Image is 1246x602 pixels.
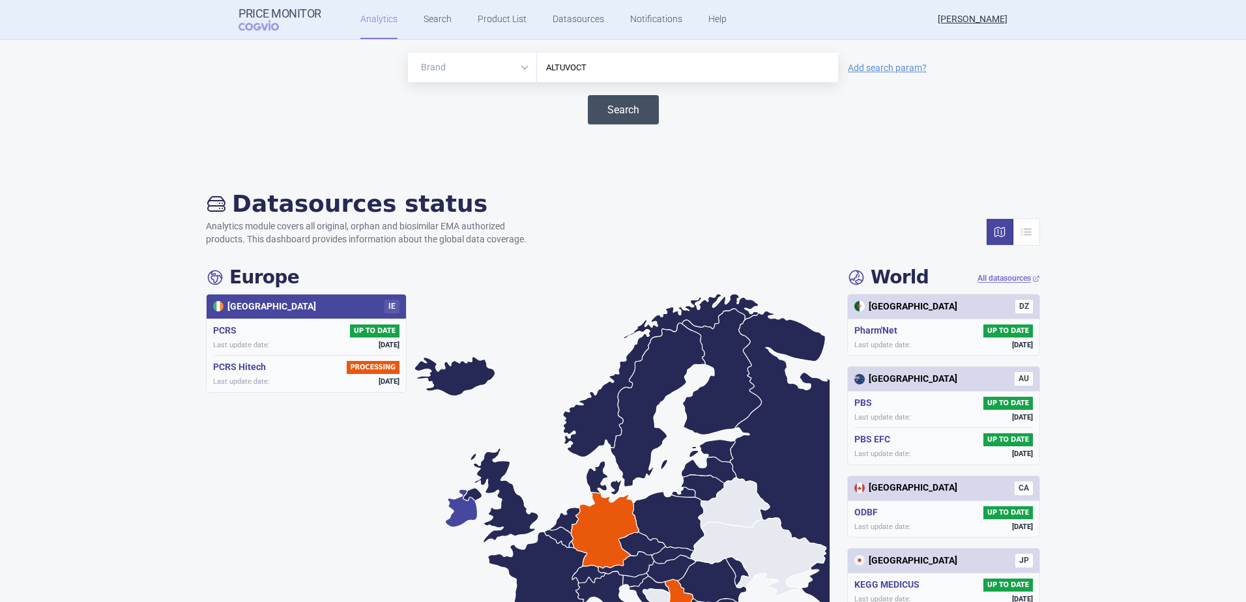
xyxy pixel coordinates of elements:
span: PROCESSING [347,361,399,374]
h5: Pharm'Net [854,324,903,337]
span: UP TO DATE [983,397,1033,410]
h5: PBS [854,397,877,410]
a: All datasources [978,273,1040,284]
h5: ODBF [854,506,883,519]
span: [DATE] [379,377,399,386]
img: Ireland [213,301,224,311]
span: [DATE] [1012,449,1033,459]
img: Australia [854,374,865,384]
span: AU [1015,372,1033,386]
h4: Europe [206,266,299,289]
a: Price MonitorCOGVIO [239,7,321,32]
div: [GEOGRAPHIC_DATA] [213,300,316,313]
span: UP TO DATE [983,506,1033,519]
span: [DATE] [1012,340,1033,350]
div: [GEOGRAPHIC_DATA] [854,481,957,494]
div: [GEOGRAPHIC_DATA] [854,373,957,386]
a: Add search param? [848,63,927,72]
span: UP TO DATE [983,579,1033,592]
img: Canada [854,483,865,493]
h4: World [847,266,929,289]
span: Last update date: [854,412,911,422]
h2: Datasources status [206,190,540,218]
span: [DATE] [1012,412,1033,422]
span: Last update date: [854,449,911,459]
strong: Price Monitor [239,7,321,20]
img: Japan [854,555,865,566]
span: Last update date: [854,522,911,532]
span: JP [1015,554,1033,567]
span: DZ [1015,300,1033,313]
h5: PCRS Hitech [213,361,271,374]
span: Last update date: [213,340,270,350]
span: Last update date: [854,340,911,350]
p: Analytics module covers all original, orphan and biosimilar EMA authorized products. This dashboa... [206,220,540,246]
span: COGVIO [239,20,297,31]
span: [DATE] [1012,522,1033,532]
h5: KEGG MEDICUS [854,579,925,592]
div: [GEOGRAPHIC_DATA] [854,300,957,313]
button: Search [588,95,659,124]
span: UP TO DATE [350,324,399,337]
span: [DATE] [379,340,399,350]
div: [GEOGRAPHIC_DATA] [854,554,957,567]
span: IE [384,300,399,313]
span: UP TO DATE [983,324,1033,337]
span: UP TO DATE [983,433,1033,446]
span: CA [1015,481,1033,495]
h5: PBS EFC [854,433,895,446]
span: Last update date: [213,377,270,386]
img: Algeria [854,301,865,311]
h5: PCRS [213,324,242,337]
